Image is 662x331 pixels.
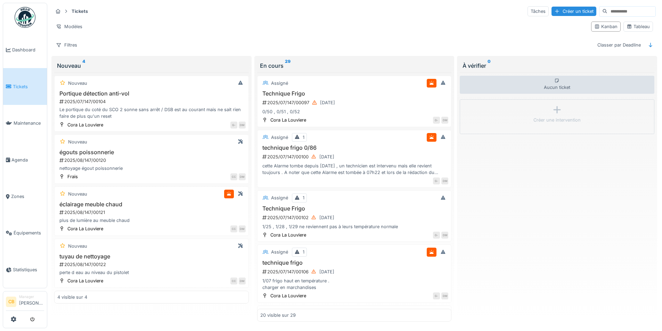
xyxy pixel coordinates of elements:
span: Tickets [13,83,44,90]
div: cette Alarme tombe depuis [DATE] , un technicien est intervenu mais elle revient toujours . A not... [260,163,449,176]
span: Maintenance [14,120,44,126]
div: 1 [303,195,304,201]
div: [DATE] [320,99,335,106]
div: 2025/08/147/00120 [59,157,246,164]
h3: Technique Frigo [260,90,449,97]
div: 4 visible sur 4 [57,294,87,300]
span: Dashboard [12,47,44,53]
div: DM [441,232,448,239]
div: Nouveau [68,191,87,197]
div: DM [441,177,448,184]
div: Modèles [53,22,85,32]
strong: Tickets [69,8,91,15]
div: 2025/08/147/00122 [59,261,246,268]
div: DM [239,122,246,129]
h3: éclairage meuble chaud [57,201,246,208]
div: 2025/07/147/00100 [262,152,449,161]
div: perte d eau au niveau du pistolet [57,269,246,276]
div: DM [239,278,246,284]
div: Nouveau [68,80,87,86]
div: G- [433,232,440,239]
div: Nouveau [68,243,87,249]
div: Classer par Deadline [594,40,644,50]
h3: égouts poissonnerie [57,149,246,156]
div: Assigné [271,134,288,141]
div: Manager [19,294,44,299]
a: Dashboard [3,32,47,68]
div: plus de lumière au meuble chaud [57,217,246,224]
div: 2025/07/147/00097 [262,98,449,107]
img: Badge_color-CXgf-gQk.svg [15,7,35,28]
div: 1/07 frigo haut en température . charger en marchandises [260,278,449,291]
div: Le portique du coté du SCO 2 sonne sans arrêt / DSB est au courant mais ne sait rien faire de plu... [57,106,246,119]
div: Cora La Louviere [67,278,103,284]
div: CC [230,278,237,284]
div: Cora La Louviere [270,117,306,123]
div: DM [239,173,246,180]
li: [PERSON_NAME] [19,294,44,309]
div: Assigné [271,80,288,86]
div: Kanban [594,23,618,30]
li: CB [6,297,16,307]
div: Cora La Louviere [67,225,103,232]
a: Tickets [3,68,47,105]
a: Équipements [3,215,47,251]
sup: 0 [488,61,491,70]
span: Statistiques [13,266,44,273]
div: 1/25 , 1/28 , 1/29 ne reviennent pas à leurs température normale [260,223,449,230]
div: Créer une intervention [533,117,581,123]
div: Créer un ticket [551,7,596,16]
div: Filtres [53,40,80,50]
div: Aucun ticket [460,76,654,94]
div: [DATE] [319,214,334,221]
div: 2025/08/147/00121 [59,209,246,216]
div: [DATE] [319,154,334,160]
div: G- [433,292,440,299]
span: Zones [11,193,44,200]
h3: technique frigo 0/86 [260,144,449,151]
div: 1 [303,134,304,141]
div: DM [441,117,448,124]
a: Zones [3,178,47,215]
div: Cora La Louviere [270,292,306,299]
div: 1 [303,249,304,255]
h3: Technique Frigo [260,205,449,212]
a: Maintenance [3,105,47,141]
div: G- [230,122,237,129]
div: Cora La Louviere [270,232,306,238]
div: En cours [260,61,449,70]
a: CB Manager[PERSON_NAME] [6,294,44,311]
span: Équipements [14,230,44,236]
h3: Portique détection anti-vol [57,90,246,97]
span: Agenda [11,157,44,163]
a: Statistiques [3,251,47,288]
div: [DATE] [319,268,334,275]
div: Tableau [627,23,650,30]
div: Assigné [271,195,288,201]
div: CC [230,225,237,232]
div: G- [433,177,440,184]
h3: tuyau de nettoyage [57,253,246,260]
div: DM [239,225,246,232]
a: Agenda [3,141,47,178]
div: À vérifier [463,61,652,70]
div: DM [441,292,448,299]
div: Nouveau [57,61,246,70]
div: Cora La Louviere [67,122,103,128]
div: Tâches [528,6,549,16]
sup: 29 [285,61,291,70]
div: 2025/07/147/00104 [59,98,246,105]
div: Frais [67,173,78,180]
div: 2025/07/147/00102 [262,213,449,222]
div: Nouveau [68,139,87,145]
h3: technique frigo [260,259,449,266]
div: 2025/07/147/00106 [262,267,449,276]
div: 20 visible sur 29 [260,312,296,318]
div: CC [230,173,237,180]
div: G- [433,117,440,124]
div: Assigné [271,249,288,255]
sup: 4 [82,61,85,70]
div: nettoyage égout poissonnerie [57,165,246,172]
div: 0/50 , 0/51 , 0/52 [260,108,449,115]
